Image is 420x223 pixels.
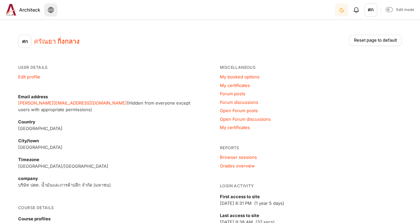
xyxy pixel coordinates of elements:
[18,94,200,100] dt: Email address
[18,138,200,144] dt: City/town
[3,4,40,16] a: Architeck Architeck
[335,3,348,17] button: Light Mode Dark Mode
[18,100,127,106] a: [PERSON_NAME][EMAIL_ADDRESS][DOMAIN_NAME]
[220,74,260,79] a: My booked options
[220,194,402,200] dt: First access to site
[18,35,31,48] span: ศก
[220,100,258,105] a: Forum discussions
[220,65,402,70] h5: Miscellaneous
[364,3,377,17] a: User menu
[350,3,363,17] div: Show notification window with no new notifications
[220,200,402,207] dd: [DATE] 6:31 PM (1 year 5 days)
[220,125,250,130] a: My certificates
[44,3,57,17] button: Languages
[220,163,255,168] a: Grades overview
[220,155,257,160] a: Browser sessions
[336,3,348,17] div: Dark Mode
[18,74,40,79] a: Edit profile
[18,182,200,189] dd: บริษัท ปตท. น้ำมันและการค้าปลีก จำกัด (มหาชน)
[220,83,250,88] a: My certificates
[18,205,200,210] h5: Course details
[18,216,200,222] dt: Course profiles
[6,4,17,16] img: Architeck
[18,125,200,132] dd: [GEOGRAPHIC_DATA]
[220,91,245,96] a: Forum posts
[19,6,40,13] span: Architeck
[18,163,200,170] dd: [GEOGRAPHIC_DATA]/[GEOGRAPHIC_DATA]
[220,116,271,122] a: Open Forum discussions
[34,36,80,46] h4: ศรัณยา กิ่งกลาง
[220,108,258,113] a: Open Forum posts
[220,183,402,189] h5: Login activity
[349,35,402,46] button: Reset page to default
[18,175,200,182] dt: company
[18,65,200,70] h5: User details
[18,100,200,113] dd: (Hidden from everyone except users with appropriate permissions)
[18,119,200,125] dt: Country
[364,3,377,17] span: ศก
[18,156,200,163] dt: Timezone
[220,212,402,219] dt: Last access to site
[220,145,402,151] h5: Reports
[18,144,200,151] dd: [GEOGRAPHIC_DATA]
